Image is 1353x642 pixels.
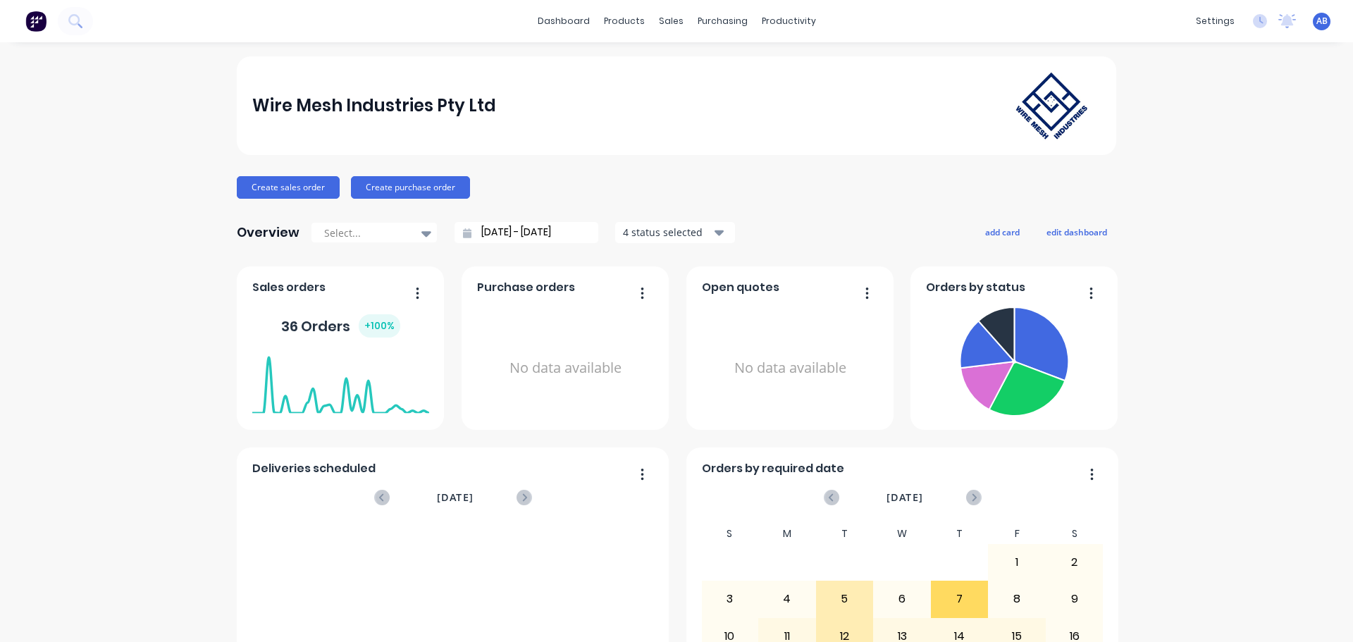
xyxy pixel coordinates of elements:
span: Purchase orders [477,279,575,296]
button: Create purchase order [351,176,470,199]
span: Orders by status [926,279,1025,296]
div: 9 [1046,581,1103,617]
a: dashboard [531,11,597,32]
div: products [597,11,652,32]
div: T [931,524,989,544]
span: Orders by required date [702,460,844,477]
div: M [758,524,816,544]
div: 1 [989,545,1045,580]
div: Wire Mesh Industries Pty Ltd [252,92,496,120]
div: S [1046,524,1104,544]
span: Sales orders [252,279,326,296]
span: AB [1316,15,1328,27]
div: sales [652,11,691,32]
div: 4 status selected [623,225,712,240]
div: 6 [874,581,930,617]
div: 8 [989,581,1045,617]
span: Open quotes [702,279,779,296]
div: purchasing [691,11,755,32]
div: T [816,524,874,544]
img: Wire Mesh Industries Pty Ltd [1002,58,1101,153]
img: Factory [25,11,47,32]
div: F [988,524,1046,544]
div: 4 [759,581,815,617]
div: settings [1189,11,1242,32]
div: 2 [1046,545,1103,580]
div: No data available [477,302,654,435]
div: No data available [702,302,879,435]
button: Create sales order [237,176,340,199]
div: + 100 % [359,314,400,338]
div: productivity [755,11,823,32]
div: 5 [817,581,873,617]
button: edit dashboard [1037,223,1116,241]
button: add card [976,223,1029,241]
button: 4 status selected [615,222,735,243]
div: 7 [932,581,988,617]
div: 3 [702,581,758,617]
div: S [701,524,759,544]
div: 36 Orders [281,314,400,338]
span: [DATE] [437,490,474,505]
div: Overview [237,218,299,247]
div: W [873,524,931,544]
span: [DATE] [886,490,923,505]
